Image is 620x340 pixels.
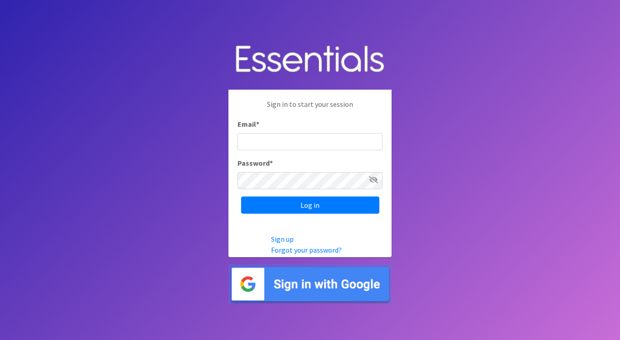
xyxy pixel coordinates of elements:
input: Log in [241,196,379,214]
label: Password [237,158,273,168]
a: Forgot your password? [271,245,342,254]
img: Human Essentials [228,36,392,83]
img: Sign in with Google [228,264,392,304]
p: Sign in to start your session [237,99,383,119]
a: Sign up [271,235,294,244]
abbr: required [256,120,259,129]
abbr: required [270,158,273,168]
label: Email [237,119,259,129]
